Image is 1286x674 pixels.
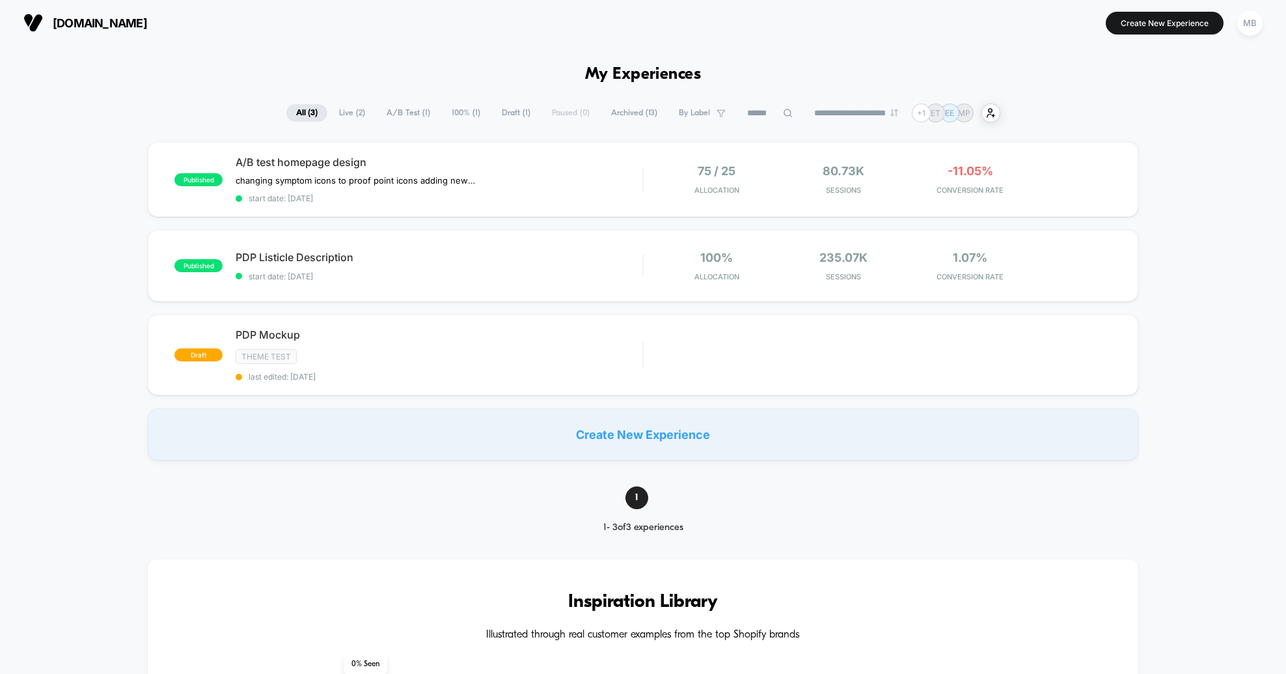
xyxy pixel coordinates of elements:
span: Theme Test [236,349,297,364]
p: MP [958,108,970,118]
span: 1 [625,486,648,509]
span: published [174,173,223,186]
span: 80.73k [823,164,864,178]
button: [DOMAIN_NAME] [20,12,151,33]
span: published [174,259,223,272]
div: MB [1237,10,1263,36]
span: 100% [700,251,733,264]
img: end [890,109,898,117]
span: Allocation [694,186,739,195]
span: Sessions [784,272,904,281]
span: changing symptom icons to proof point icons adding new module with symptom information [236,175,477,186]
span: 1.07% [953,251,987,264]
span: PDP Mockup [236,328,642,341]
span: CONVERSION RATE [910,272,1030,281]
p: EE [945,108,954,118]
span: CONVERSION RATE [910,186,1030,195]
p: ET [931,108,940,118]
span: draft [174,348,223,361]
span: Live ( 2 ) [329,104,375,122]
span: 0 % Seen [344,654,387,674]
span: PDP Listicle Description [236,251,642,264]
span: By Label [679,108,710,118]
span: A/B Test ( 1 ) [377,104,440,122]
img: Visually logo [23,13,43,33]
span: start date: [DATE] [236,193,642,203]
h4: Illustrated through real customer examples from the top Shopify brands [187,629,1099,641]
div: Create New Experience [148,408,1138,460]
span: 235.07k [819,251,868,264]
span: 75 / 25 [698,164,735,178]
span: last edited: [DATE] [236,372,642,382]
span: -11.05% [948,164,993,178]
span: [DOMAIN_NAME] [53,16,147,30]
span: A/B test homepage design [236,156,642,169]
span: Sessions [784,186,904,195]
span: Archived ( 13 ) [601,104,667,122]
span: start date: [DATE] [236,272,642,281]
div: 1 - 3 of 3 experiences [581,522,706,533]
button: MB [1233,10,1266,36]
div: + 1 [912,104,931,122]
h1: My Experiences [585,65,702,84]
button: Create New Experience [1106,12,1224,35]
span: Allocation [694,272,739,281]
span: All ( 3 ) [286,104,327,122]
span: 100% ( 1 ) [442,104,490,122]
h3: Inspiration Library [187,592,1099,613]
span: Draft ( 1 ) [492,104,540,122]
